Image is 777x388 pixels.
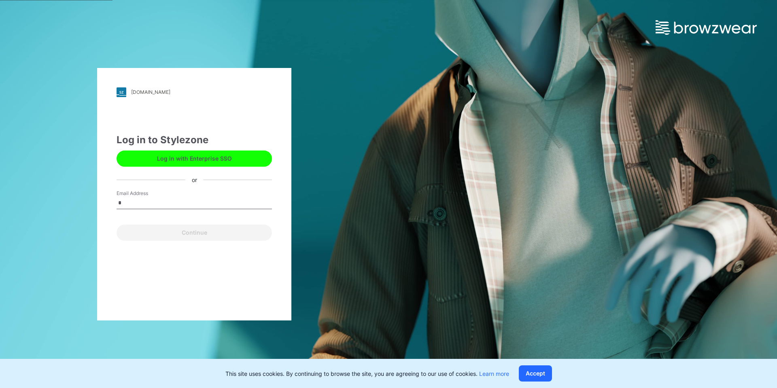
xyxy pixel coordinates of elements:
div: or [185,176,204,184]
img: browzwear-logo.e42bd6dac1945053ebaf764b6aa21510.svg [656,20,757,35]
div: Log in to Stylezone [117,133,272,147]
div: [DOMAIN_NAME] [131,89,170,95]
button: Log in with Enterprise SSO [117,151,272,167]
button: Accept [519,365,552,382]
img: stylezone-logo.562084cfcfab977791bfbf7441f1a819.svg [117,87,126,97]
p: This site uses cookies. By continuing to browse the site, you are agreeing to our use of cookies. [225,369,509,378]
a: [DOMAIN_NAME] [117,87,272,97]
a: Learn more [479,370,509,377]
label: Email Address [117,190,173,197]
